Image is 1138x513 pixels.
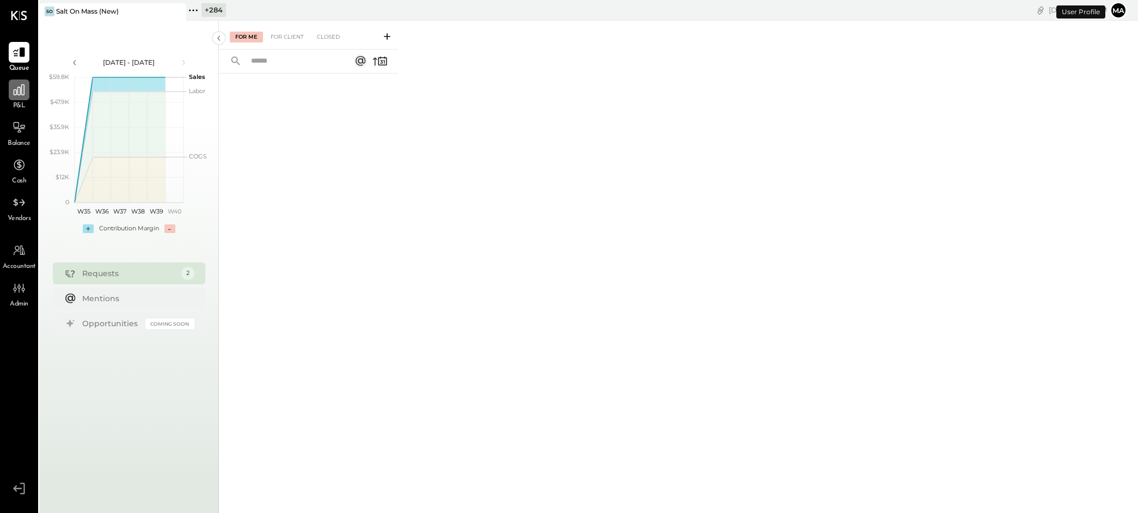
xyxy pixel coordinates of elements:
div: Contribution Margin [99,224,159,233]
div: [DATE] - [DATE] [83,58,175,67]
div: + 284 [201,3,226,17]
div: 2 [181,267,194,280]
text: $23.9K [50,148,69,156]
text: $47.9K [50,98,69,106]
div: Mentions [82,293,189,304]
text: W35 [77,207,90,215]
div: Salt On Mass (New) [56,7,119,16]
div: SO [45,7,54,16]
a: Vendors [1,192,38,224]
text: W38 [131,207,145,215]
span: Balance [8,139,30,149]
span: P&L [13,101,26,111]
div: Closed [311,32,345,42]
a: P&L [1,80,38,111]
span: Queue [9,64,29,74]
text: $12K [56,173,69,181]
a: Cash [1,155,38,186]
a: Admin [1,278,38,309]
text: 0 [65,198,69,206]
text: W36 [95,207,108,215]
text: Labor [189,87,205,95]
div: + [83,224,94,233]
div: For Client [265,32,309,42]
div: User Profile [1056,5,1105,19]
span: Admin [10,300,28,309]
span: Accountant [3,262,36,272]
text: W37 [113,207,126,215]
a: Balance [1,117,38,149]
div: copy link [1035,4,1046,16]
text: W40 [167,207,181,215]
div: Opportunities [82,318,140,329]
div: - [164,224,175,233]
text: COGS [189,152,207,160]
span: Vendors [8,214,31,224]
div: Requests [82,268,176,279]
div: For Me [230,32,263,42]
div: [DATE] [1049,5,1107,15]
text: $59.8K [49,73,69,81]
text: Sales [189,73,205,81]
a: Accountant [1,240,38,272]
button: Ma [1110,2,1127,19]
text: $35.9K [50,123,69,131]
a: Queue [1,42,38,74]
text: W39 [149,207,163,215]
div: Coming Soon [145,319,194,329]
span: Cash [12,176,26,186]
